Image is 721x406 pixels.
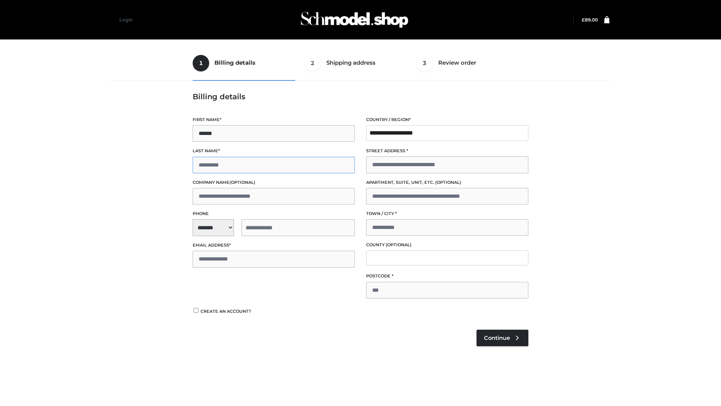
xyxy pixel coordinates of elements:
label: Email address [193,242,355,249]
span: Continue [484,335,510,341]
label: Last name [193,147,355,155]
span: £ [582,17,585,23]
label: First name [193,116,355,123]
label: Street address [366,147,528,155]
span: (optional) [435,180,461,185]
span: (optional) [386,242,412,247]
label: Country / Region [366,116,528,123]
label: Phone [193,210,355,217]
span: Create an account? [201,309,251,314]
img: Schmodel Admin 964 [298,5,411,35]
label: Company name [193,179,355,186]
label: Town / City [366,210,528,217]
span: (optional) [229,180,255,185]
a: Login [119,17,133,23]
label: Apartment, suite, unit, etc. [366,179,528,186]
label: Postcode [366,273,528,280]
bdi: 89.00 [582,17,598,23]
a: Continue [477,330,528,346]
a: £89.00 [582,17,598,23]
h3: Billing details [193,92,528,101]
label: County [366,241,528,248]
input: Create an account? [193,308,199,313]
